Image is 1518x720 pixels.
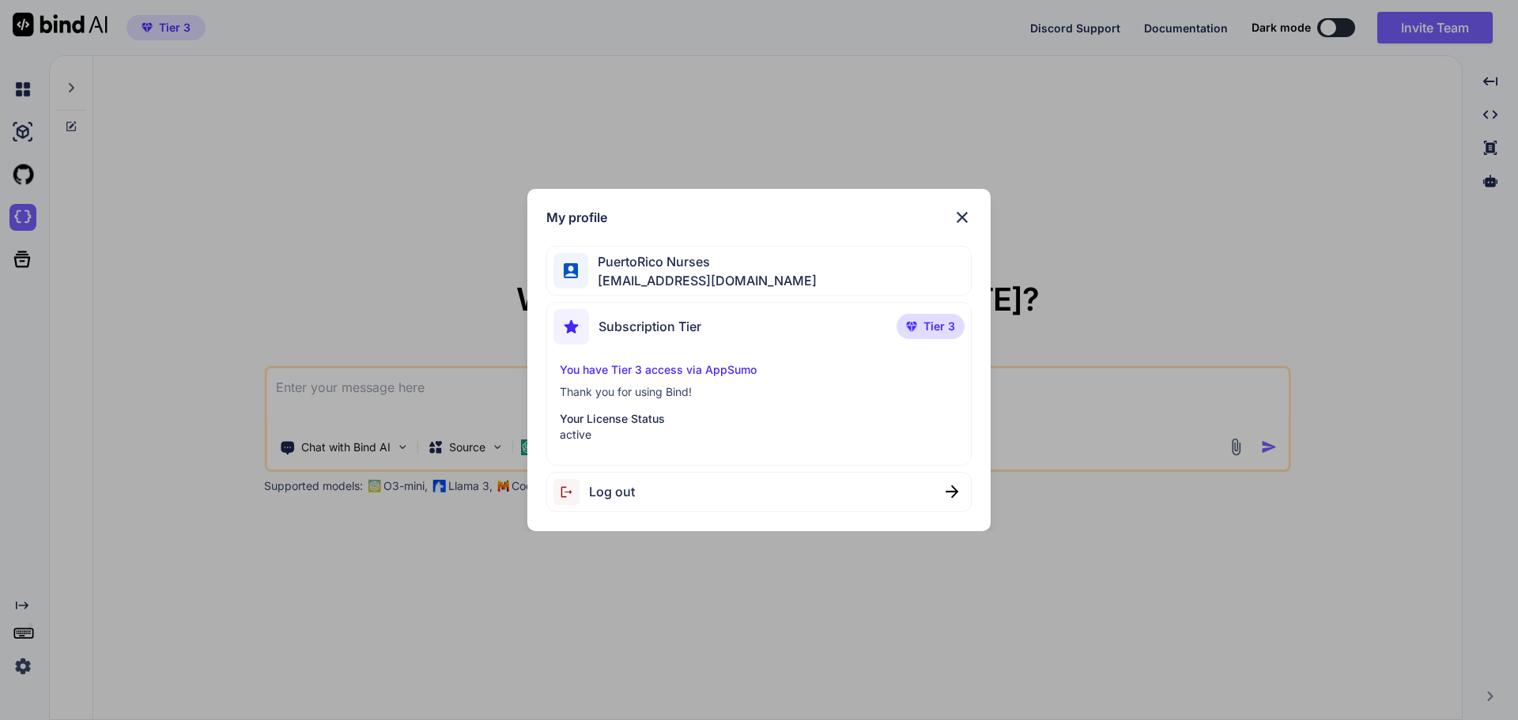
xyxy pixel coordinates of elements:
[946,485,958,498] img: close
[588,271,817,290] span: [EMAIL_ADDRESS][DOMAIN_NAME]
[546,208,607,227] h1: My profile
[560,384,959,400] p: Thank you for using Bind!
[553,309,589,345] img: subscription
[553,479,589,505] img: logout
[953,208,972,227] img: close
[564,263,579,278] img: profile
[906,322,917,331] img: premium
[589,482,635,501] span: Log out
[560,362,959,378] p: You have Tier 3 access via AppSumo
[588,252,817,271] span: PuertoRico Nurses
[560,427,959,443] p: active
[560,411,959,427] p: Your License Status
[599,317,701,336] span: Subscription Tier
[923,319,955,334] span: Tier 3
